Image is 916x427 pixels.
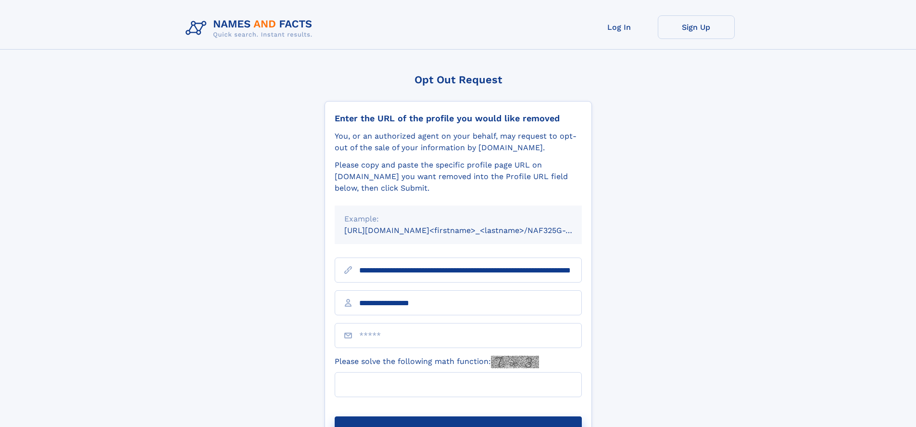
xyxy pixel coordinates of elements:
[335,130,582,154] div: You, or an authorized agent on your behalf, may request to opt-out of the sale of your informatio...
[658,15,735,39] a: Sign Up
[344,226,600,235] small: [URL][DOMAIN_NAME]<firstname>_<lastname>/NAF325G-xxxxxxxx
[581,15,658,39] a: Log In
[335,113,582,124] div: Enter the URL of the profile you would like removed
[182,15,320,41] img: Logo Names and Facts
[344,213,572,225] div: Example:
[335,356,539,368] label: Please solve the following math function:
[335,159,582,194] div: Please copy and paste the specific profile page URL on [DOMAIN_NAME] you want removed into the Pr...
[325,74,592,86] div: Opt Out Request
